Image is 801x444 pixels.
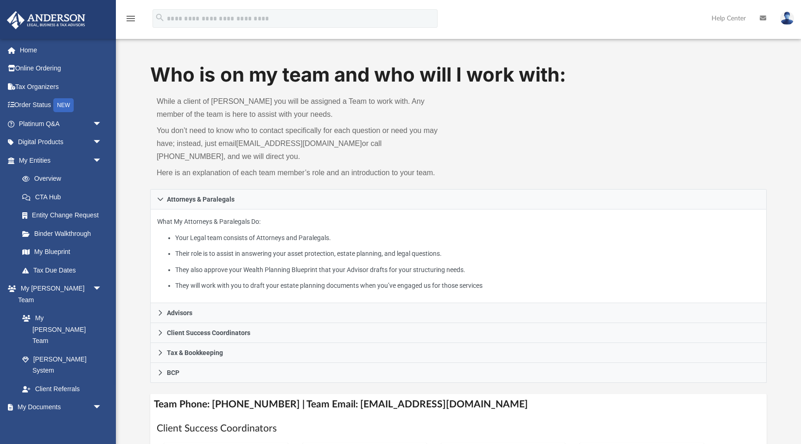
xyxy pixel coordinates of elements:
[125,13,136,24] i: menu
[167,349,223,356] span: Tax & Bookkeeping
[6,96,116,115] a: Order StatusNEW
[150,323,767,343] a: Client Success Coordinators
[93,398,111,417] span: arrow_drop_down
[175,264,760,276] li: They also approve your Wealth Planning Blueprint that your Advisor drafts for your structuring ne...
[6,279,111,309] a: My [PERSON_NAME] Teamarrow_drop_down
[53,98,74,112] div: NEW
[125,18,136,24] a: menu
[167,196,235,203] span: Attorneys & Paralegals
[780,12,794,25] img: User Pic
[6,59,116,78] a: Online Ordering
[6,151,116,170] a: My Entitiesarrow_drop_down
[150,303,767,323] a: Advisors
[13,188,116,206] a: CTA Hub
[157,124,452,163] p: You don’t need to know who to contact specifically for each question or need you may have; instea...
[167,369,179,376] span: BCP
[13,380,111,398] a: Client Referrals
[93,133,111,152] span: arrow_drop_down
[6,114,116,133] a: Platinum Q&Aarrow_drop_down
[6,133,116,152] a: Digital Productsarrow_drop_down
[93,114,111,133] span: arrow_drop_down
[157,422,760,435] h1: Client Success Coordinators
[13,224,116,243] a: Binder Walkthrough
[150,189,767,209] a: Attorneys & Paralegals
[155,13,165,23] i: search
[13,170,116,188] a: Overview
[13,243,111,261] a: My Blueprint
[13,261,116,279] a: Tax Due Dates
[157,216,760,292] p: What My Attorneys & Paralegals Do:
[157,95,452,121] p: While a client of [PERSON_NAME] you will be assigned a Team to work with. Any member of the team ...
[4,11,88,29] img: Anderson Advisors Platinum Portal
[6,41,116,59] a: Home
[150,343,767,363] a: Tax & Bookkeeping
[93,151,111,170] span: arrow_drop_down
[167,310,192,316] span: Advisors
[150,394,767,415] h4: Team Phone: [PHONE_NUMBER] | Team Email: [EMAIL_ADDRESS][DOMAIN_NAME]
[93,279,111,298] span: arrow_drop_down
[167,330,250,336] span: Client Success Coordinators
[175,248,760,260] li: Their role is to assist in answering your asset protection, estate planning, and legal questions.
[13,206,116,225] a: Entity Change Request
[236,140,362,147] a: [EMAIL_ADDRESS][DOMAIN_NAME]
[150,363,767,383] a: BCP
[150,61,767,89] h1: Who is on my team and who will I work with:
[175,232,760,244] li: Your Legal team consists of Attorneys and Paralegals.
[13,309,107,350] a: My [PERSON_NAME] Team
[175,280,760,292] li: They will work with you to draft your estate planning documents when you’ve engaged us for those ...
[6,77,116,96] a: Tax Organizers
[150,209,767,304] div: Attorneys & Paralegals
[13,350,111,380] a: [PERSON_NAME] System
[6,398,111,417] a: My Documentsarrow_drop_down
[157,166,452,179] p: Here is an explanation of each team member’s role and an introduction to your team.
